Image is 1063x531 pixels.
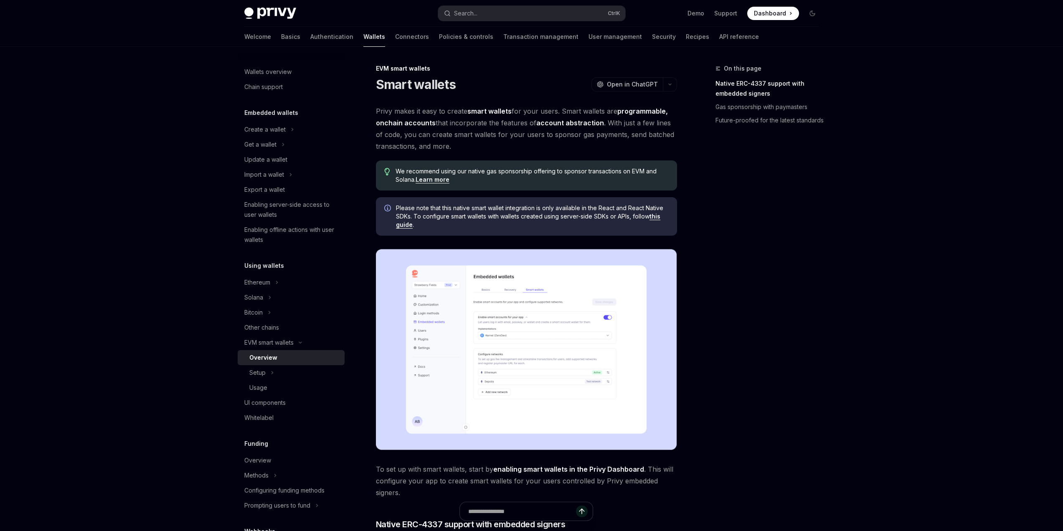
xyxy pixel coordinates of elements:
[238,320,345,335] a: Other chains
[244,200,340,220] div: Enabling server-side access to user wallets
[715,77,826,100] a: Native ERC-4337 support with embedded signers
[244,225,340,245] div: Enabling offline actions with user wallets
[310,27,353,47] a: Authentication
[244,124,286,135] div: Create a wallet
[244,277,270,287] div: Ethereum
[376,64,677,73] div: EVM smart wallets
[439,27,493,47] a: Policies & controls
[281,27,300,47] a: Basics
[244,292,263,302] div: Solana
[754,9,786,18] span: Dashboard
[238,483,345,498] a: Configuring funding methods
[608,10,620,17] span: Ctrl K
[244,261,284,271] h5: Using wallets
[395,27,429,47] a: Connectors
[244,27,271,47] a: Welcome
[238,350,345,365] a: Overview
[238,468,345,483] button: Methods
[454,8,477,18] div: Search...
[607,80,658,89] span: Open in ChatGPT
[238,79,345,94] a: Chain support
[244,398,286,408] div: UI components
[244,185,285,195] div: Export a wallet
[238,275,345,290] button: Ethereum
[238,305,345,320] button: Bitcoin
[806,7,819,20] button: Toggle dark mode
[468,502,576,521] input: Ask a question...
[238,365,345,380] button: Setup
[376,105,677,152] span: Privy makes it easy to create for your users. Smart wallets are that incorporate the features of ...
[438,6,625,21] button: Search...CtrlK
[589,27,642,47] a: User management
[244,439,268,449] h5: Funding
[396,167,668,184] span: We recommend using our native gas sponsorship offering to sponsor transactions on EVM and Solana.
[536,119,604,127] a: account abstraction
[719,27,759,47] a: API reference
[493,465,644,474] a: enabling smart wallets in the Privy Dashboard
[244,67,292,77] div: Wallets overview
[244,140,277,150] div: Get a wallet
[715,114,826,127] a: Future-proofed for the latest standards
[238,395,345,410] a: UI components
[244,455,271,465] div: Overview
[467,107,512,115] strong: smart wallets
[244,170,284,180] div: Import a wallet
[244,155,287,165] div: Update a wallet
[503,27,578,47] a: Transaction management
[244,108,298,118] h5: Embedded wallets
[238,182,345,197] a: Export a wallet
[376,463,677,498] span: To set up with smart wallets, start by . This will configure your app to create smart wallets for...
[244,485,325,495] div: Configuring funding methods
[249,368,266,378] div: Setup
[249,383,267,393] div: Usage
[724,64,761,74] span: On this page
[244,307,263,318] div: Bitcoin
[686,27,709,47] a: Recipes
[238,152,345,167] a: Update a wallet
[238,380,345,395] a: Usage
[376,249,677,450] img: Sample enable smart wallets
[384,168,390,175] svg: Tip
[244,413,274,423] div: Whitelabel
[238,64,345,79] a: Wallets overview
[715,100,826,114] a: Gas sponsorship with paymasters
[363,27,385,47] a: Wallets
[238,137,345,152] button: Get a wallet
[747,7,799,20] a: Dashboard
[238,122,345,137] button: Create a wallet
[249,353,277,363] div: Overview
[396,204,669,229] span: Please note that this native smart wallet integration is only available in the React and React Na...
[652,27,676,47] a: Security
[244,82,283,92] div: Chain support
[244,8,296,19] img: dark logo
[576,506,588,517] button: Send message
[238,290,345,305] button: Solana
[591,77,663,91] button: Open in ChatGPT
[384,205,393,213] svg: Info
[244,470,269,480] div: Methods
[238,410,345,425] a: Whitelabel
[238,222,345,247] a: Enabling offline actions with user wallets
[376,77,456,92] h1: Smart wallets
[714,9,737,18] a: Support
[238,498,345,513] button: Prompting users to fund
[238,453,345,468] a: Overview
[244,501,310,511] div: Prompting users to fund
[238,335,345,350] button: EVM smart wallets
[238,197,345,222] a: Enabling server-side access to user wallets
[688,9,704,18] a: Demo
[416,176,449,183] a: Learn more
[244,323,279,333] div: Other chains
[244,338,294,348] div: EVM smart wallets
[238,167,345,182] button: Import a wallet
